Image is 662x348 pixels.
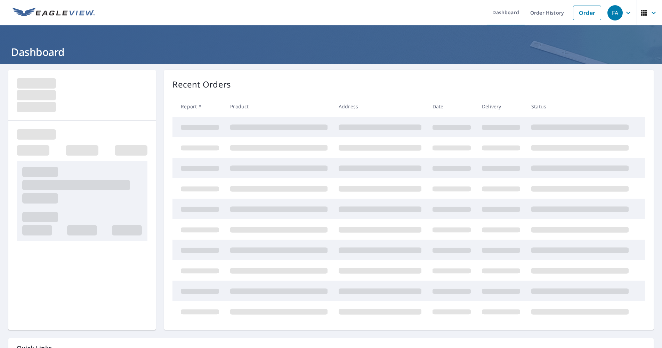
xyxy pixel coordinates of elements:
th: Delivery [476,96,526,117]
th: Date [427,96,476,117]
th: Report # [172,96,225,117]
img: EV Logo [13,8,95,18]
a: Order [573,6,601,20]
div: FA [607,5,623,20]
p: Recent Orders [172,78,231,91]
th: Status [526,96,634,117]
h1: Dashboard [8,45,654,59]
th: Product [225,96,333,117]
th: Address [333,96,427,117]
